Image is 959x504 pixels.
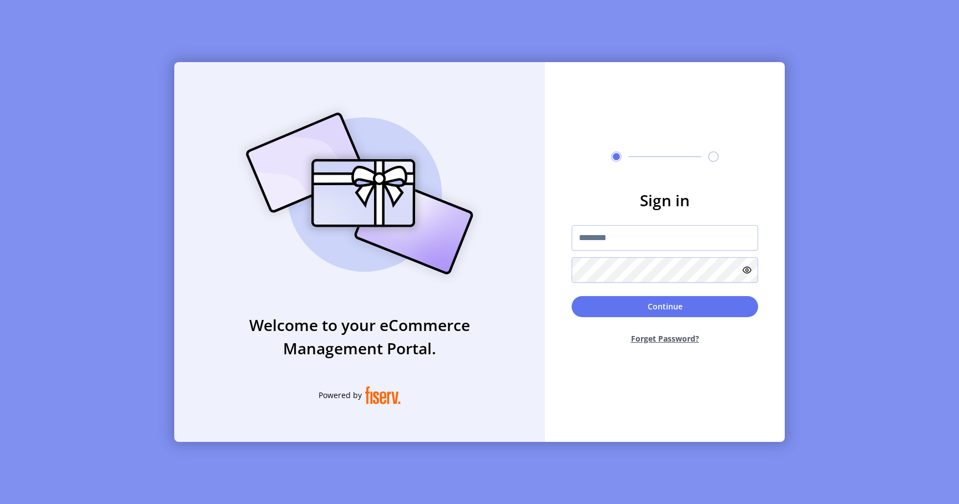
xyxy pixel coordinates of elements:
span: Powered by [319,389,362,401]
button: Forget Password? [572,324,758,353]
h3: Welcome to your eCommerce Management Portal. [174,313,545,360]
img: card_Illustration.svg [229,100,490,287]
h3: Sign in [572,189,758,212]
button: Continue [572,296,758,317]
